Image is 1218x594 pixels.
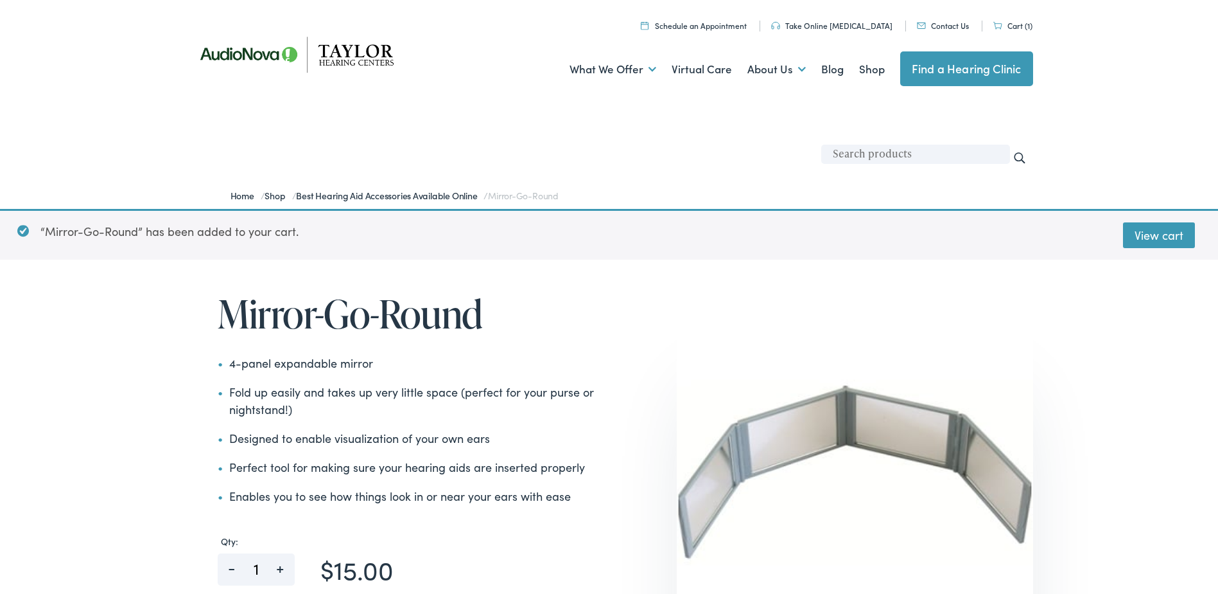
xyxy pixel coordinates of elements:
[672,46,732,93] a: Virtual Care
[296,189,483,202] a: Best Hearing Aid Accessories Available Online
[320,551,394,587] bdi: 15.00
[771,20,892,31] a: Take Online [MEDICAL_DATA]
[771,22,780,30] img: utility icon
[859,46,885,93] a: Shop
[993,20,1032,31] a: Cart (1)
[641,20,747,31] a: Schedule an Appointment
[218,487,609,505] li: Enables you to see how things look in or near your ears with ease
[218,383,609,418] li: Fold up easily and takes up very little space (perfect for your purse or nightstand!)
[900,51,1033,86] a: Find a Hearing Clinic
[320,551,334,587] span: $
[218,458,609,476] li: Perfect tool for making sure your hearing aids are inserted properly
[266,553,295,573] span: +
[218,536,607,547] label: Qty:
[747,46,806,93] a: About Us
[218,429,609,447] li: Designed to enable visualization of your own ears
[231,189,559,202] span: / / /
[218,354,609,372] li: 4-panel expandable mirror
[1123,222,1195,248] a: View cart
[641,21,648,30] img: utility icon
[821,46,844,93] a: Blog
[917,20,969,31] a: Contact Us
[231,189,261,202] a: Home
[1013,151,1027,165] input: Search
[265,189,291,202] a: Shop
[821,145,1010,164] input: Search products
[993,21,1002,29] img: utility icon
[570,46,656,93] a: What We Offer
[488,189,559,202] span: Mirror-Go-Round
[218,553,247,573] span: -
[218,292,609,335] h1: Mirror-Go-Round
[917,22,926,29] img: utility icon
